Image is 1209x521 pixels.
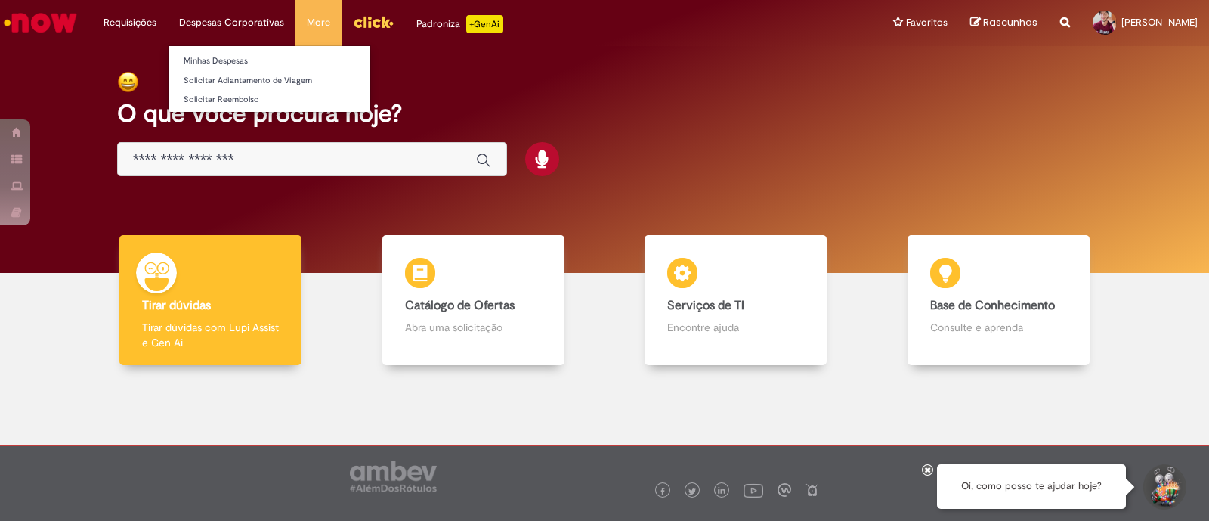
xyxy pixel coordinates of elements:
[983,15,1037,29] span: Rascunhos
[416,15,503,33] div: Padroniza
[2,8,79,38] img: ServiceNow
[405,320,542,335] p: Abra uma solicitação
[1141,464,1186,510] button: Iniciar Conversa de Suporte
[778,483,791,497] img: logo_footer_workplace.png
[104,15,156,30] span: Requisições
[688,488,696,495] img: logo_footer_twitter.png
[970,16,1037,30] a: Rascunhos
[718,487,725,496] img: logo_footer_linkedin.png
[1121,16,1198,29] span: [PERSON_NAME]
[604,235,867,366] a: Serviços de TI Encontre ajuda
[867,235,1130,366] a: Base de Conhecimento Consulte e aprenda
[350,461,437,492] img: logo_footer_ambev_rotulo_gray.png
[937,464,1126,509] div: Oi, como posso te ajudar hoje?
[307,15,330,30] span: More
[117,101,1092,127] h2: O que você procura hoje?
[79,235,342,366] a: Tirar dúvidas Tirar dúvidas com Lupi Assist e Gen Ai
[179,15,284,30] span: Despesas Corporativas
[466,15,503,33] p: +GenAi
[169,53,370,70] a: Minhas Despesas
[168,45,371,113] ul: Despesas Corporativas
[805,483,819,497] img: logo_footer_naosei.png
[405,298,515,313] b: Catálogo de Ofertas
[667,298,744,313] b: Serviços de TI
[930,320,1067,335] p: Consulte e aprenda
[117,71,139,93] img: happy-face.png
[659,488,666,495] img: logo_footer_facebook.png
[906,15,948,30] span: Favoritos
[667,320,804,335] p: Encontre ajuda
[142,298,211,313] b: Tirar dúvidas
[169,73,370,89] a: Solicitar Adiantamento de Viagem
[744,480,763,500] img: logo_footer_youtube.png
[142,320,279,350] p: Tirar dúvidas com Lupi Assist e Gen Ai
[930,298,1055,313] b: Base de Conhecimento
[353,11,394,33] img: click_logo_yellow_360x200.png
[342,235,605,366] a: Catálogo de Ofertas Abra uma solicitação
[169,91,370,108] a: Solicitar Reembolso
